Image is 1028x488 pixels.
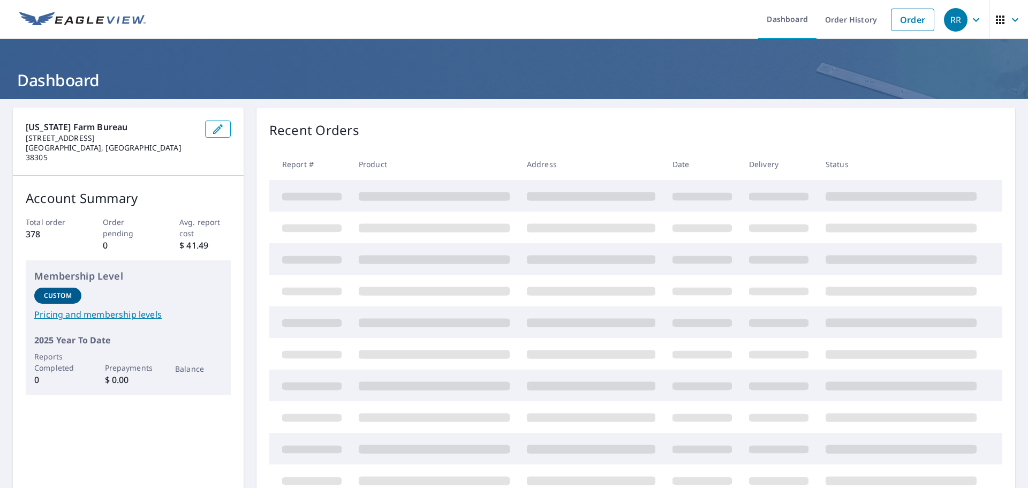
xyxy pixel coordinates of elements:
p: 378 [26,228,77,241]
p: 0 [103,239,154,252]
h1: Dashboard [13,69,1015,91]
th: Date [664,148,740,180]
div: RR [944,8,967,32]
p: [STREET_ADDRESS] [26,133,196,143]
p: Recent Orders [269,121,359,140]
th: Delivery [740,148,817,180]
p: Avg. report cost [179,216,231,239]
p: Membership Level [34,269,222,283]
p: Custom [44,291,72,301]
p: [US_STATE] Farm Bureau [26,121,196,133]
p: Prepayments [105,362,152,373]
p: 2025 Year To Date [34,334,222,347]
p: $ 41.49 [179,239,231,252]
th: Status [817,148,985,180]
p: Account Summary [26,189,231,208]
p: Order pending [103,216,154,239]
a: Pricing and membership levels [34,308,222,321]
p: Total order [26,216,77,228]
th: Report # [269,148,350,180]
p: $ 0.00 [105,373,152,386]
p: Balance [175,363,222,374]
img: EV Logo [19,12,146,28]
th: Address [518,148,664,180]
p: 0 [34,373,81,386]
th: Product [350,148,518,180]
p: Reports Completed [34,351,81,373]
p: [GEOGRAPHIC_DATA], [GEOGRAPHIC_DATA] 38305 [26,143,196,162]
a: Order [891,9,934,31]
